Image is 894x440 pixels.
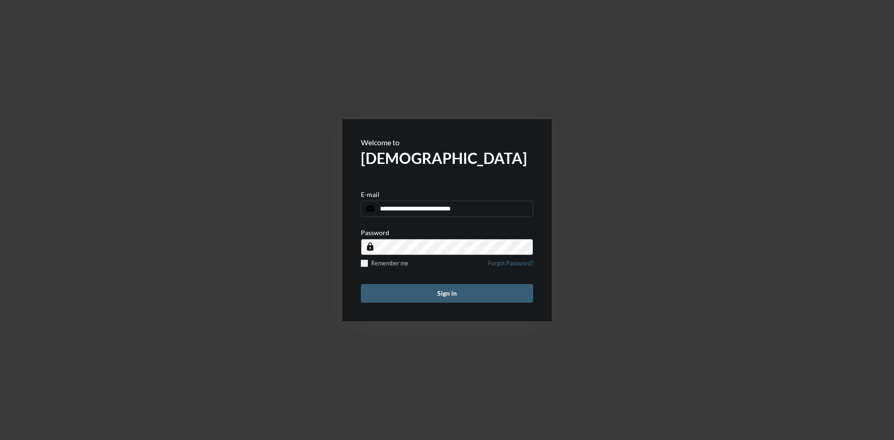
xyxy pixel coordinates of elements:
[488,260,533,272] a: Forgot Password?
[361,138,533,147] p: Welcome to
[361,229,389,237] p: Password
[361,190,379,198] p: E-mail
[361,260,408,267] label: Remember me
[361,149,533,167] h2: [DEMOGRAPHIC_DATA]
[361,284,533,303] button: Sign in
